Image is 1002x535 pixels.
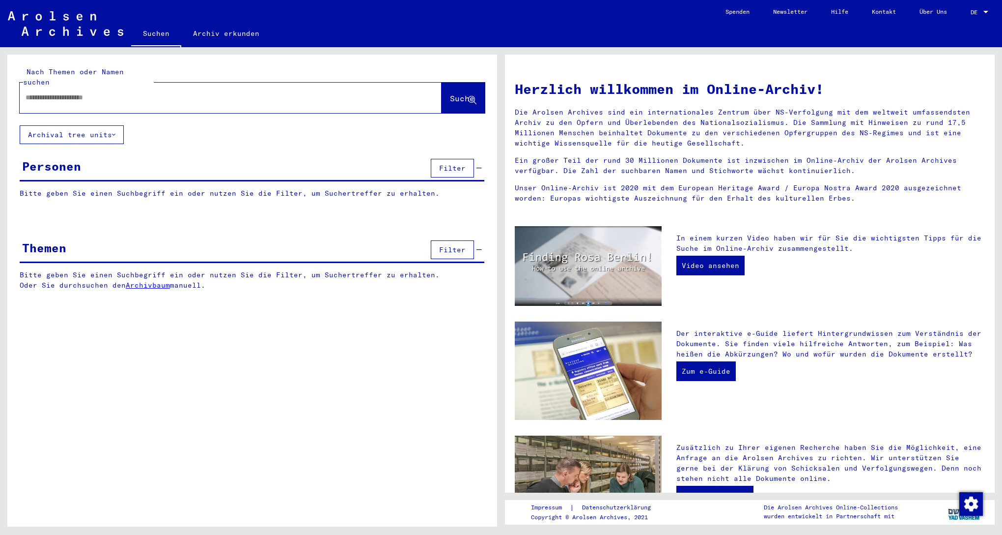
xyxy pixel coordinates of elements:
[515,79,985,99] h1: Herzlich willkommen im Online-Archiv!
[450,93,474,103] span: Suche
[971,9,981,16] span: DE
[676,486,753,505] a: Anfrage stellen
[442,83,485,113] button: Suche
[439,245,466,254] span: Filter
[23,67,124,87] mat-label: Nach Themen oder Namen suchen
[22,157,81,175] div: Personen
[531,513,663,522] p: Copyright © Arolsen Archives, 2021
[764,503,898,512] p: Die Arolsen Archives Online-Collections
[531,503,663,513] div: |
[8,11,123,36] img: Arolsen_neg.svg
[515,226,662,306] img: video.jpg
[126,281,170,290] a: Archivbaum
[515,436,662,534] img: inquiries.jpg
[676,256,745,275] a: Video ansehen
[531,503,570,513] a: Impressum
[131,22,181,47] a: Suchen
[181,22,271,45] a: Archiv erkunden
[959,492,983,516] img: Zustimmung ändern
[20,270,485,291] p: Bitte geben Sie einen Suchbegriff ein oder nutzen Sie die Filter, um Suchertreffer zu erhalten. O...
[946,500,983,524] img: yv_logo.png
[515,107,985,149] p: Die Arolsen Archives sind ein internationales Zentrum über NS-Verfolgung mit dem weltweit umfasse...
[22,239,66,257] div: Themen
[20,188,484,199] p: Bitte geben Sie einen Suchbegriff ein oder nutzen Sie die Filter, um Suchertreffer zu erhalten.
[574,503,663,513] a: Datenschutzerklärung
[676,443,985,484] p: Zusätzlich zu Ihrer eigenen Recherche haben Sie die Möglichkeit, eine Anfrage an die Arolsen Arch...
[515,322,662,420] img: eguide.jpg
[764,512,898,521] p: wurden entwickelt in Partnerschaft mit
[20,125,124,144] button: Archival tree units
[439,164,466,173] span: Filter
[676,233,985,254] p: In einem kurzen Video haben wir für Sie die wichtigsten Tipps für die Suche im Online-Archiv zusa...
[676,361,736,381] a: Zum e-Guide
[431,159,474,178] button: Filter
[515,155,985,176] p: Ein großer Teil der rund 30 Millionen Dokumente ist inzwischen im Online-Archiv der Arolsen Archi...
[676,328,985,359] p: Der interaktive e-Guide liefert Hintergrundwissen zum Verständnis der Dokumente. Sie finden viele...
[515,183,985,204] p: Unser Online-Archiv ist 2020 mit dem European Heritage Award / Europa Nostra Award 2020 ausgezeic...
[431,240,474,259] button: Filter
